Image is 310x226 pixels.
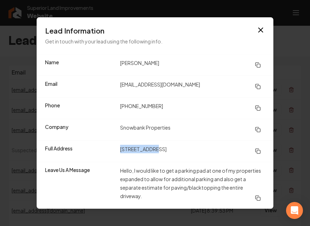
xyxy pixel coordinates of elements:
[45,166,114,204] dt: Leave Us A Message
[120,123,265,136] dd: Snowbank Properties
[120,145,265,157] dd: [STREET_ADDRESS]
[120,166,265,204] dd: Hello, I would like to get a parking pad at one of my properties expanded to allow for additional...
[120,102,265,114] dd: [PHONE_NUMBER]
[45,80,114,93] dt: Email
[45,59,114,71] dt: Name
[120,80,265,93] dd: [EMAIL_ADDRESS][DOMAIN_NAME]
[45,102,114,114] dt: Phone
[120,59,265,71] dd: [PERSON_NAME]
[45,145,114,157] dt: Full Address
[45,37,265,46] p: Get in touch with your lead using the following info.
[45,123,114,136] dt: Company
[45,26,265,36] h3: Lead Information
